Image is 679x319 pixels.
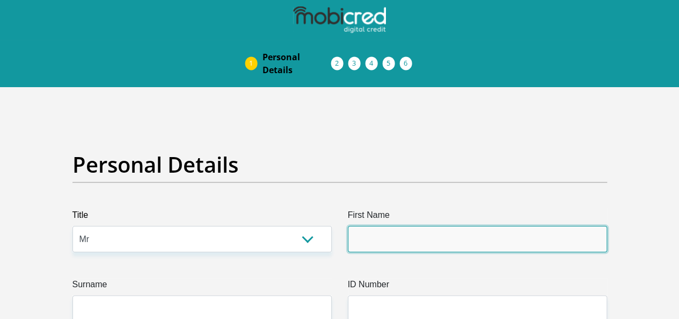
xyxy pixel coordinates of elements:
[348,226,607,252] input: First Name
[72,152,607,178] h2: Personal Details
[348,209,607,226] label: First Name
[293,6,385,33] img: mobicred logo
[348,278,607,295] label: ID Number
[72,209,332,226] label: Title
[262,51,331,76] span: Personal Details
[72,278,332,295] label: Surname
[254,46,340,81] a: PersonalDetails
